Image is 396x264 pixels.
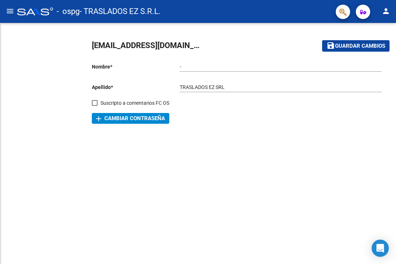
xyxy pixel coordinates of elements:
[96,115,165,122] span: Cambiar Contraseña
[92,113,169,124] button: Cambiar Contraseña
[100,99,169,107] span: Suscripto a comentarios FC OS
[382,7,390,15] mat-icon: person
[92,63,180,71] p: Nombre
[372,240,389,257] div: Open Intercom Messenger
[57,4,80,19] span: - ospg
[335,43,385,49] span: Guardar cambios
[6,7,14,15] mat-icon: menu
[326,41,335,50] mat-icon: save
[92,83,180,91] p: Apellido
[92,41,218,50] span: [EMAIL_ADDRESS][DOMAIN_NAME]
[94,114,103,123] mat-icon: add
[322,40,390,51] button: Guardar cambios
[80,4,161,19] span: - TRASLADOS EZ S.R.L.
